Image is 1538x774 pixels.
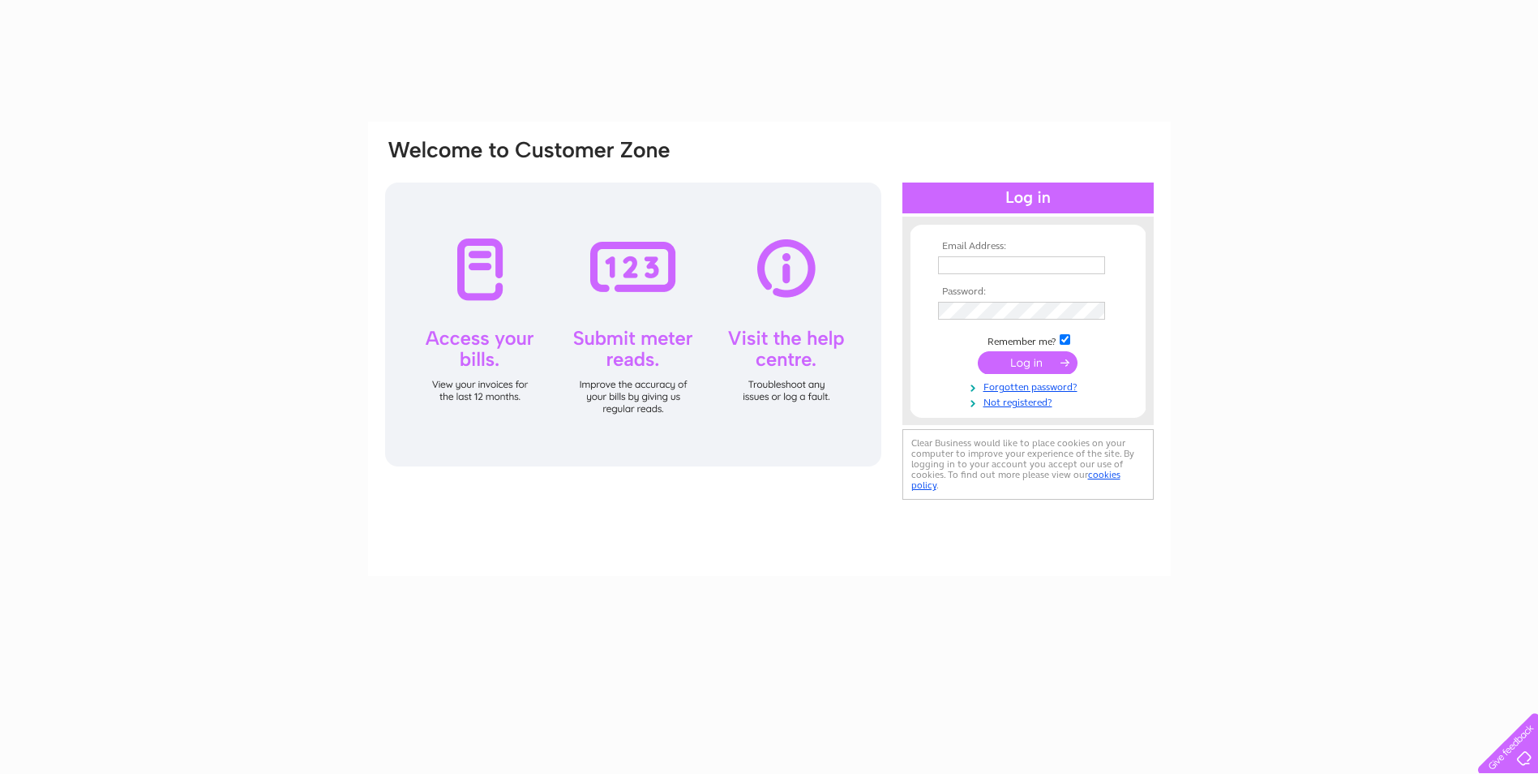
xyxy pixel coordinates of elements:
[902,429,1154,500] div: Clear Business would like to place cookies on your computer to improve your experience of the sit...
[978,351,1077,374] input: Submit
[938,393,1122,409] a: Not registered?
[934,286,1122,298] th: Password:
[934,241,1122,252] th: Email Address:
[934,332,1122,348] td: Remember me?
[911,469,1120,491] a: cookies policy
[938,378,1122,393] a: Forgotten password?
